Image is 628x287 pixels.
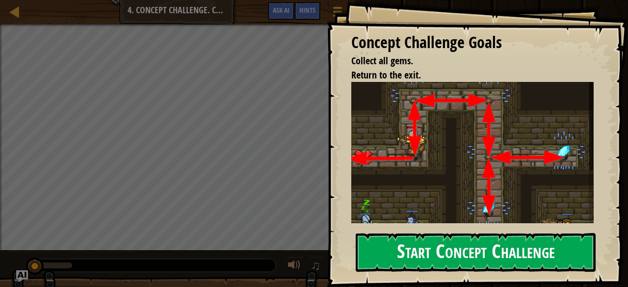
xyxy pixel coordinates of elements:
[299,5,315,15] span: Hints
[16,270,28,282] button: Ask AI
[325,2,350,25] button: Show game menu
[351,82,601,240] img: First assesment
[356,233,596,272] button: Start Concept Challenge
[309,257,326,277] button: ♫
[351,54,413,67] span: Collect all gems.
[273,5,289,15] span: Ask AI
[285,257,304,277] button: Adjust volume
[268,2,294,20] button: Ask AI
[339,54,591,68] li: Collect all gems.
[351,68,421,81] span: Return to the exit.
[339,68,591,82] li: Return to the exit.
[351,31,594,54] div: Concept Challenge Goals
[311,258,321,273] span: ♫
